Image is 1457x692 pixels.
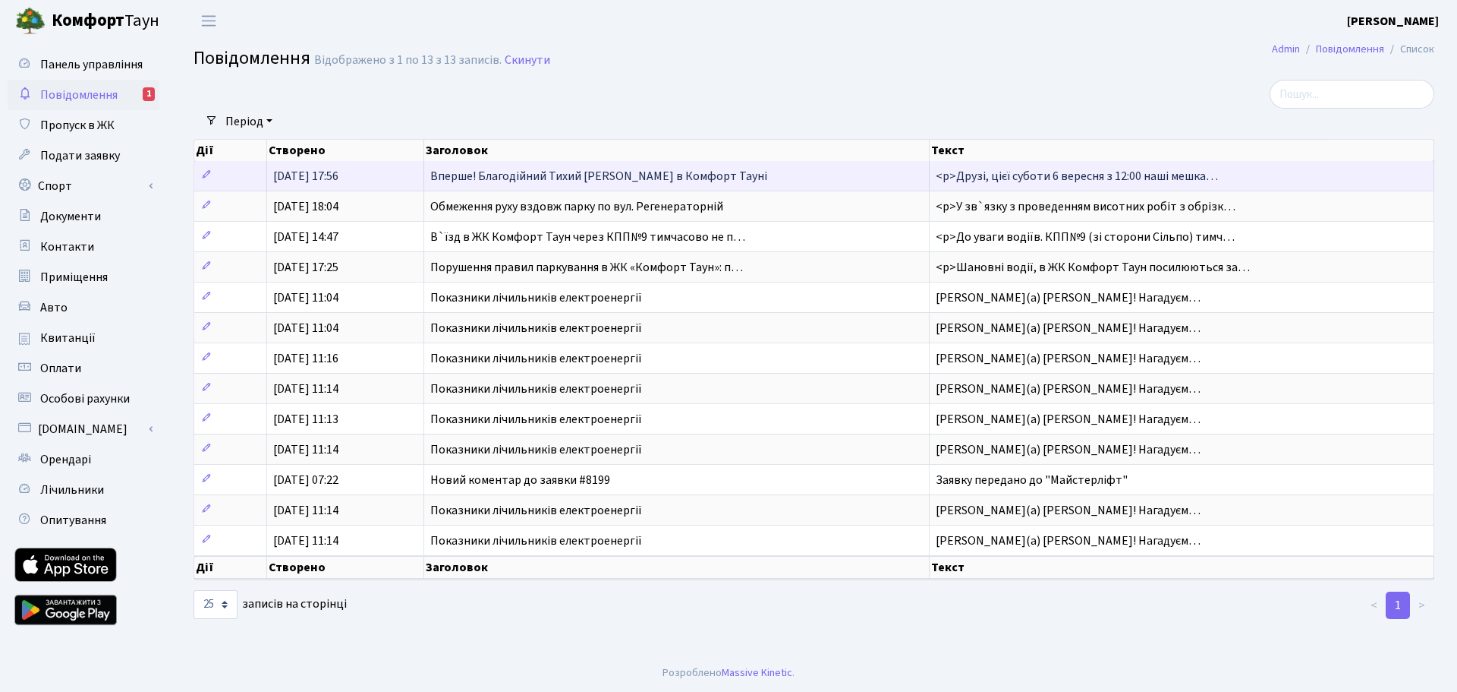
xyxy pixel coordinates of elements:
a: Пропуск в ЖК [8,110,159,141]
span: Новий коментар до заявки #8199 [430,472,610,488]
span: [DATE] 11:13 [273,411,338,428]
a: Admin [1272,41,1300,57]
span: Опитування [40,512,106,529]
span: Панель управління [40,56,143,73]
th: Текст [930,140,1434,161]
th: Текст [930,556,1434,579]
span: Заявку передано до "Майстерліфт" [936,472,1128,488]
span: Показники лічильників електроенергії [430,350,642,367]
span: <p>Шановні водії, в ЖК Комфорт Таун посилюються за… [936,259,1250,276]
span: Оплати [40,360,81,377]
span: Повідомлення [194,45,310,71]
a: Подати заявку [8,141,159,171]
span: Контакти [40,239,94,255]
a: Повідомлення1 [8,80,159,110]
span: [PERSON_NAME](а) [PERSON_NAME]! Нагадуєм… [936,441,1201,458]
span: Повідомлення [40,87,118,103]
div: Відображено з 1 по 13 з 13 записів. [314,53,502,68]
span: [DATE] 17:56 [273,168,338,185]
span: [DATE] 11:14 [273,502,338,519]
img: logo.png [15,6,46,36]
a: Документи [8,201,159,232]
span: Пропуск в ЖК [40,117,115,134]
a: 1 [1386,592,1410,619]
span: Приміщення [40,269,108,286]
a: Період [219,109,278,134]
span: [PERSON_NAME](а) [PERSON_NAME]! Нагадуєм… [936,320,1201,337]
span: Подати заявку [40,147,120,164]
span: Показники лічильників електроенергії [430,320,642,337]
span: Показники лічильників електроенергії [430,441,642,458]
span: [PERSON_NAME](а) [PERSON_NAME]! Нагадуєм… [936,381,1201,397]
a: Авто [8,292,159,323]
span: Показники лічильників електроенергії [430,289,642,306]
span: <p>Друзі, цієї суботи 6 вересня з 12:00 наші мешка… [936,168,1218,185]
span: [DATE] 11:04 [273,320,338,337]
b: Комфорт [52,8,124,33]
a: Спорт [8,171,159,201]
span: Документи [40,208,101,225]
a: [PERSON_NAME] [1347,12,1439,30]
span: [PERSON_NAME](а) [PERSON_NAME]! Нагадуєм… [936,411,1201,428]
span: Показники лічильників електроенергії [430,381,642,397]
span: [DATE] 18:04 [273,198,338,215]
a: Квитанції [8,323,159,353]
span: Вперше! Благодійний Тихий [PERSON_NAME] в Комфорт Тауні [430,168,767,185]
span: [PERSON_NAME](а) [PERSON_NAME]! Нагадуєм… [936,350,1201,367]
span: [DATE] 11:14 [273,441,338,458]
span: [PERSON_NAME](а) [PERSON_NAME]! Нагадуєм… [936,289,1201,306]
span: [DATE] 11:16 [273,350,338,367]
label: записів на сторінці [194,590,347,619]
span: [DATE] 07:22 [273,472,338,488]
span: Лічильники [40,482,104,498]
li: Список [1384,41,1434,58]
select: записів на сторінці [194,590,238,619]
input: Пошук... [1270,80,1434,109]
a: Приміщення [8,262,159,292]
th: Заголовок [424,140,930,161]
a: Панель управління [8,49,159,80]
a: Повідомлення [1316,41,1384,57]
span: <p>У зв`язку з проведенням висотних робіт з обрізк… [936,198,1235,215]
span: [DATE] 17:25 [273,259,338,276]
span: Квитанції [40,330,96,346]
a: Особові рахунки [8,384,159,414]
a: Скинути [505,53,550,68]
span: Таун [52,8,159,34]
th: Заголовок [424,556,930,579]
nav: breadcrumb [1249,33,1457,65]
b: [PERSON_NAME] [1347,13,1439,30]
span: Орендарі [40,451,91,468]
span: Обмеження руху вздовж парку по вул. Регенераторній [430,198,723,215]
a: Контакти [8,232,159,262]
span: [PERSON_NAME](а) [PERSON_NAME]! Нагадуєм… [936,532,1201,549]
a: [DOMAIN_NAME] [8,414,159,444]
a: Орендарі [8,444,159,475]
button: Переключити навігацію [190,8,228,33]
span: Показники лічильників електроенергії [430,411,642,428]
span: Особові рахунки [40,390,130,407]
th: Дії [194,556,267,579]
a: Опитування [8,505,159,536]
span: <p>До уваги водіїв. КПП№9 (зі сторони Сільпо) тимч… [936,229,1235,245]
span: Авто [40,299,68,316]
span: Порушення правил паркування в ЖК «Комфорт Таун»: п… [430,259,743,276]
th: Дії [194,140,267,161]
th: Створено [267,556,424,579]
span: [PERSON_NAME](а) [PERSON_NAME]! Нагадуєм… [936,502,1201,519]
span: [DATE] 11:04 [273,289,338,306]
th: Створено [267,140,424,161]
div: 1 [143,87,155,101]
span: Показники лічильників електроенергії [430,502,642,519]
span: Показники лічильників електроенергії [430,532,642,549]
a: Massive Kinetic [722,665,792,681]
a: Лічильники [8,475,159,505]
span: [DATE] 11:14 [273,381,338,397]
span: [DATE] 14:47 [273,229,338,245]
a: Оплати [8,353,159,384]
div: Розроблено . [662,665,795,681]
span: [DATE] 11:14 [273,532,338,549]
span: В`їзд в ЖК Комфорт Таун через КПП№9 тимчасово не п… [430,229,745,245]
